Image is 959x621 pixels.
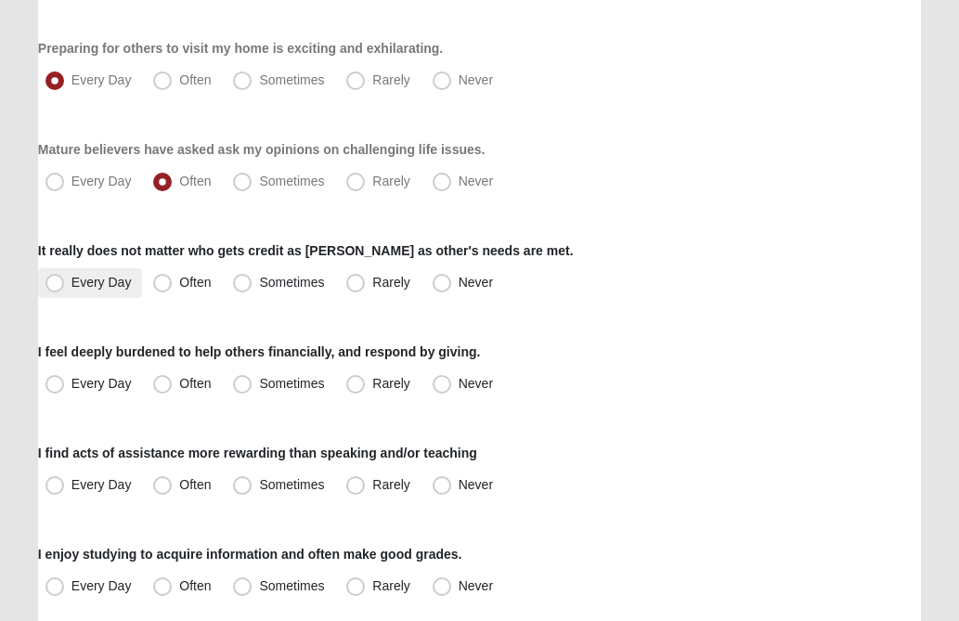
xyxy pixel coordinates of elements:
[38,39,443,58] label: Preparing for others to visit my home is exciting and exhilarating.
[372,578,409,593] span: Rarely
[71,72,132,87] span: Every Day
[71,477,132,492] span: Every Day
[372,72,409,87] span: Rarely
[38,241,574,260] label: It really does not matter who gets credit as [PERSON_NAME] as other's needs are met.
[71,376,132,391] span: Every Day
[259,477,324,492] span: Sometimes
[259,72,324,87] span: Sometimes
[38,140,486,159] label: Mature believers have asked ask my opinions on challenging life issues.
[179,174,211,188] span: Often
[179,275,211,290] span: Often
[259,376,324,391] span: Sometimes
[179,578,211,593] span: Often
[372,376,409,391] span: Rarely
[259,275,324,290] span: Sometimes
[372,275,409,290] span: Rarely
[179,72,211,87] span: Often
[459,477,493,492] span: Never
[459,376,493,391] span: Never
[459,578,493,593] span: Never
[71,174,132,188] span: Every Day
[38,444,477,462] label: I find acts of assistance more rewarding than speaking and/or teaching
[459,174,493,188] span: Never
[179,477,211,492] span: Often
[38,343,481,361] label: I feel deeply burdened to help others financially, and respond by giving.
[372,174,409,188] span: Rarely
[38,545,462,563] label: I enjoy studying to acquire information and often make good grades.
[179,376,211,391] span: Often
[259,578,324,593] span: Sometimes
[259,174,324,188] span: Sometimes
[71,275,132,290] span: Every Day
[372,477,409,492] span: Rarely
[71,578,132,593] span: Every Day
[459,72,493,87] span: Never
[459,275,493,290] span: Never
